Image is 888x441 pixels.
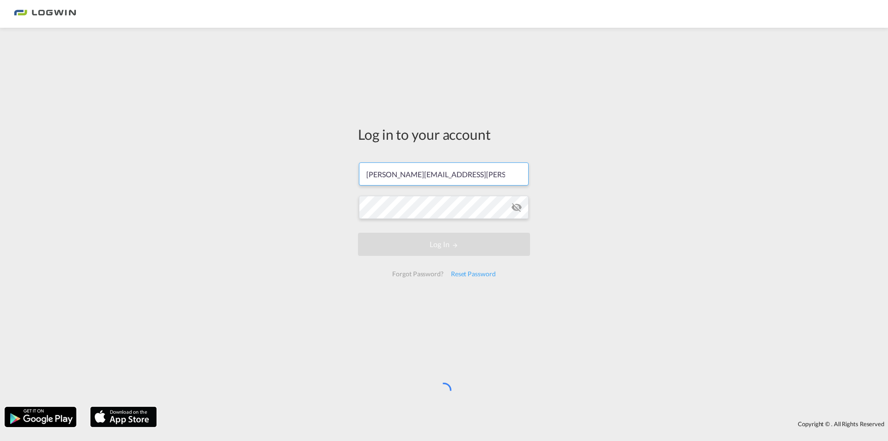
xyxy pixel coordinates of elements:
[359,162,529,186] input: Enter email/phone number
[358,124,530,144] div: Log in to your account
[447,266,499,282] div: Reset Password
[89,406,158,428] img: apple.png
[14,4,76,25] img: bc73a0e0d8c111efacd525e4c8ad7d32.png
[161,416,888,432] div: Copyright © . All Rights Reserved
[358,233,530,256] button: LOGIN
[388,266,447,282] div: Forgot Password?
[4,406,77,428] img: google.png
[511,202,522,213] md-icon: icon-eye-off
